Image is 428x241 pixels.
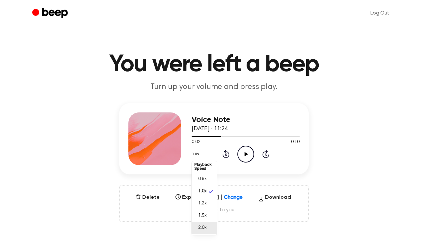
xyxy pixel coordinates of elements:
p: Turn up your volume and press play. [88,82,340,93]
span: 1.2x [198,200,206,207]
span: 0:02 [192,139,200,146]
h1: You were left a beep [45,53,383,76]
span: [DATE] · 11:24 [192,126,228,132]
span: 2.0x [198,225,206,231]
ul: 1.0x [192,161,217,235]
button: Delete [133,194,162,201]
span: 1.0x [198,188,206,195]
button: 1.0x [192,149,202,160]
a: Beep [32,7,69,20]
a: Log Out [364,5,396,21]
span: 0.8x [198,176,206,183]
li: Playback Speed [192,160,217,173]
span: 1.5x [198,212,206,219]
button: Download [256,194,294,204]
span: 0:10 [291,139,300,146]
h3: Voice Note [192,115,300,124]
span: Only visible to you [128,207,300,213]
